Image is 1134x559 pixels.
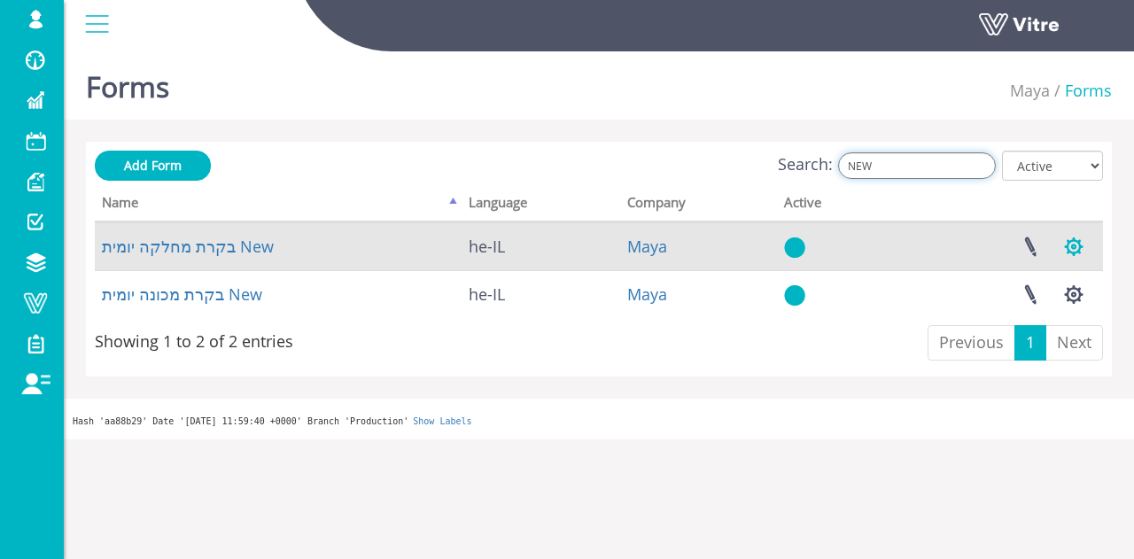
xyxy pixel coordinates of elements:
[620,189,777,222] th: Company
[95,323,293,353] div: Showing 1 to 2 of 2 entries
[1014,325,1046,361] a: 1
[462,270,620,318] td: he-IL
[1010,80,1050,101] a: Maya
[124,157,182,174] span: Add Form
[928,325,1015,361] a: Previous
[1045,325,1103,361] a: Next
[86,44,169,120] h1: Forms
[627,236,667,257] a: Maya
[95,151,211,181] a: Add Form
[462,189,620,222] th: Language
[102,236,274,257] a: בקרת מחלקה יומית New
[73,416,408,426] span: Hash 'aa88b29' Date '[DATE] 11:59:40 +0000' Branch 'Production'
[784,237,805,259] img: yes
[627,283,667,305] a: Maya
[838,152,996,179] input: Search:
[102,283,262,305] a: בקרת מכונה יומית New
[462,222,620,270] td: he-IL
[777,189,886,222] th: Active
[778,152,996,179] label: Search:
[1050,80,1112,103] li: Forms
[413,416,471,426] a: Show Labels
[784,284,805,307] img: yes
[95,189,462,222] th: Name: activate to sort column descending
